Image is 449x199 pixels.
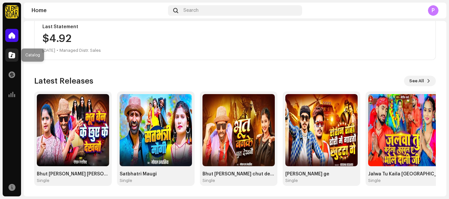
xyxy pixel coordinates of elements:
h3: Latest Releases [34,76,93,86]
img: fcfd72e7-8859-4002-b0df-9a7058150634 [5,5,18,18]
img: 678fe580-3a7d-465d-9819-d7c337dd08c8 [202,94,275,166]
img: 3b5d292b-fe46-4acc-9ffc-7b523ad46a55 [285,94,358,166]
div: Single [285,178,298,183]
span: Search [183,8,199,13]
div: Single [120,178,132,183]
img: ee3b4089-68bb-4b1a-a59d-24c4aae6c8db [37,94,109,166]
div: Home [32,8,165,13]
div: • [57,47,58,54]
div: Jalwa Tu Kaila [GEOGRAPHIC_DATA] A [PERSON_NAME] [368,171,440,177]
div: Bhut [PERSON_NAME] chut dekhabau [202,171,275,177]
div: P [428,5,438,16]
div: Last Statement [42,24,428,30]
div: Bhut [PERSON_NAME] [PERSON_NAME] dekhabau [37,171,109,177]
div: Satbhatri Maugi [120,171,192,177]
div: Single [368,178,381,183]
img: 7c88433a-7097-43ff-9673-e043813a7278 [120,94,192,166]
button: See All [404,76,436,86]
div: Single [202,178,215,183]
img: 87404968-f89c-4b07-98ee-6defb1ec01b3 [368,94,440,166]
div: Single [37,178,49,183]
div: [PERSON_NAME] ge [285,171,358,177]
div: [DATE] [42,47,55,54]
span: See All [409,74,424,88]
div: Managed Distr. Sales [59,47,101,54]
re-o-card-value: Last Statement [34,19,436,60]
